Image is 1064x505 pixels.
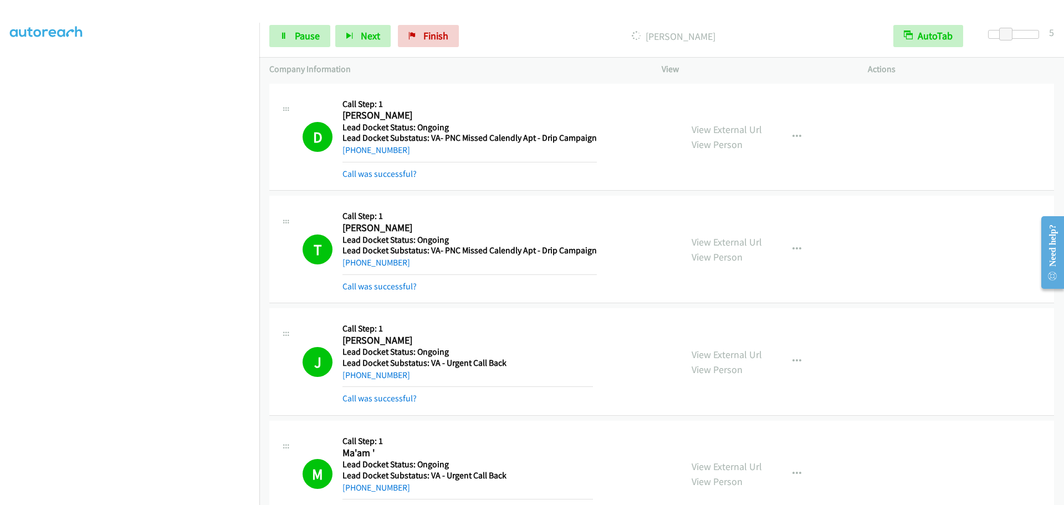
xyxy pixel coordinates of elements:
a: Call was successful? [342,169,417,179]
h1: D [303,122,332,152]
a: View External Url [692,348,762,361]
a: Call was successful? [342,281,417,292]
a: Pause [269,25,330,47]
a: [PHONE_NUMBER] [342,145,410,155]
h5: Lead Docket Status: Ongoing [342,122,597,133]
h5: Lead Docket Substatus: VA- PNC Missed Calendly Apt - Drip Campaign [342,245,597,256]
button: AutoTab [893,25,963,47]
a: View Person [692,475,743,488]
a: View External Url [692,123,762,136]
h5: Lead Docket Substatus: VA- PNC Missed Calendly Apt - Drip Campaign [342,132,597,144]
span: Next [361,29,380,42]
h5: Lead Docket Status: Ongoing [342,459,593,470]
p: View [662,63,848,76]
p: Company Information [269,63,642,76]
button: Next [335,25,391,47]
p: Actions [868,63,1054,76]
span: Finish [423,29,448,42]
h5: Lead Docket Substatus: VA - Urgent Call Back [342,358,593,369]
a: View External Url [692,460,762,473]
h5: Lead Docket Status: Ongoing [342,234,597,246]
h2: [PERSON_NAME] [342,222,593,234]
h1: T [303,234,332,264]
h1: M [303,459,332,489]
a: View External Url [692,236,762,248]
h1: J [303,347,332,377]
span: Pause [295,29,320,42]
a: Call was successful? [342,393,417,404]
div: 5 [1049,25,1054,40]
h5: Call Step: 1 [342,211,597,222]
h5: Lead Docket Status: Ongoing [342,346,593,358]
a: View Person [692,363,743,376]
a: View Person [692,251,743,263]
a: View Person [692,138,743,151]
h2: [PERSON_NAME] [342,109,593,122]
h5: Call Step: 1 [342,323,593,334]
iframe: Resource Center [1032,208,1064,297]
h5: Lead Docket Substatus: VA - Urgent Call Back [342,470,593,481]
p: [PERSON_NAME] [474,29,873,44]
h2: Ma'am ' [342,447,593,460]
h5: Call Step: 1 [342,436,593,447]
a: Finish [398,25,459,47]
a: [PHONE_NUMBER] [342,257,410,268]
h5: Call Step: 1 [342,99,597,110]
h2: [PERSON_NAME] [342,334,593,347]
a: [PHONE_NUMBER] [342,482,410,493]
a: [PHONE_NUMBER] [342,370,410,380]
